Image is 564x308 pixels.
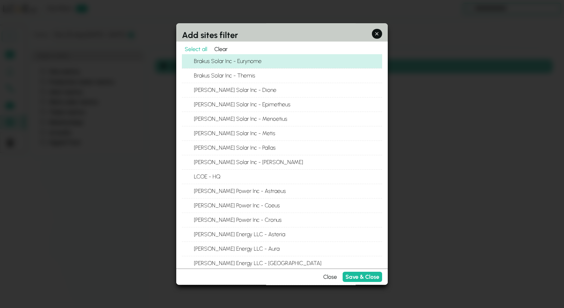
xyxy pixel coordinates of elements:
[193,98,382,112] label: [PERSON_NAME] Solar Inc - Epimetheus
[193,227,382,241] label: [PERSON_NAME] Energy LLC - Asteria
[193,184,382,198] label: [PERSON_NAME] Power Inc - Astraeus
[193,69,382,83] label: Brakus Solar Inc - Themis
[193,199,382,213] label: [PERSON_NAME] Power Inc - Coeus
[193,126,382,140] label: [PERSON_NAME] Solar Inc - Metis
[176,23,388,42] h2: Add sites filter
[193,155,382,169] label: [PERSON_NAME] Solar Inc - [PERSON_NAME]
[193,170,382,184] label: LCOE - HQ
[182,44,210,55] button: Select all
[193,141,382,155] label: [PERSON_NAME] Solar Inc - Pallas
[343,272,382,282] button: Save & Close
[193,83,382,97] label: [PERSON_NAME] Solar Inc - Dione
[193,54,382,68] label: Brakus Solar Inc - Eurynome
[193,112,382,126] label: [PERSON_NAME] Solar Inc - Menoetius
[193,213,382,227] label: [PERSON_NAME] Power Inc - Cronus
[320,272,340,282] button: Close
[193,242,382,256] label: [PERSON_NAME] Energy LLC - Aura
[211,44,231,55] button: Clear
[193,256,382,270] label: [PERSON_NAME] Energy LLC - [GEOGRAPHIC_DATA]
